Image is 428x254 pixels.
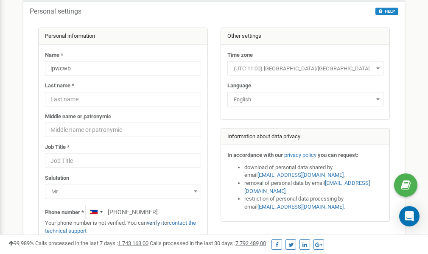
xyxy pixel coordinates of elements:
[45,123,201,137] input: Middle name or patronymic
[244,179,383,195] li: removal of personal data by email ,
[221,28,390,45] div: Other settings
[45,82,74,90] label: Last name *
[48,186,198,198] span: Mr.
[375,8,398,15] button: HELP
[45,154,201,168] input: Job Title
[227,152,283,158] strong: In accordance with our
[45,209,84,217] label: Phone number *
[86,205,105,219] div: Telephone country code
[257,172,344,178] a: [EMAIL_ADDRESS][DOMAIN_NAME]
[30,8,81,15] h5: Personal settings
[221,128,390,145] div: Information about data privacy
[227,61,383,75] span: (UTC-11:00) Pacific/Midway
[45,174,69,182] label: Salutation
[39,28,207,45] div: Personal information
[118,240,148,246] u: 1 743 163,00
[230,63,380,75] span: (UTC-11:00) Pacific/Midway
[85,205,186,219] input: +1-800-555-55-55
[45,219,201,235] p: Your phone number is not verified. You can or
[147,220,164,226] a: verify it
[8,240,34,246] span: 99,989%
[45,113,111,121] label: Middle name or patronymic
[284,152,316,158] a: privacy policy
[45,220,196,234] a: contact the technical support
[244,195,383,211] li: restriction of personal data processing by email .
[244,164,383,179] li: download of personal data shared by email ,
[227,92,383,106] span: English
[244,180,370,194] a: [EMAIL_ADDRESS][DOMAIN_NAME]
[45,51,63,59] label: Name *
[35,240,148,246] span: Calls processed in the last 7 days :
[45,143,70,151] label: Job Title *
[235,240,266,246] u: 7 792 489,00
[318,152,358,158] strong: you can request:
[45,184,201,198] span: Mr.
[227,82,251,90] label: Language
[399,206,420,226] div: Open Intercom Messenger
[230,94,380,106] span: English
[45,61,201,75] input: Name
[45,92,201,106] input: Last name
[227,51,253,59] label: Time zone
[257,204,344,210] a: [EMAIL_ADDRESS][DOMAIN_NAME]
[150,240,266,246] span: Calls processed in the last 30 days :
